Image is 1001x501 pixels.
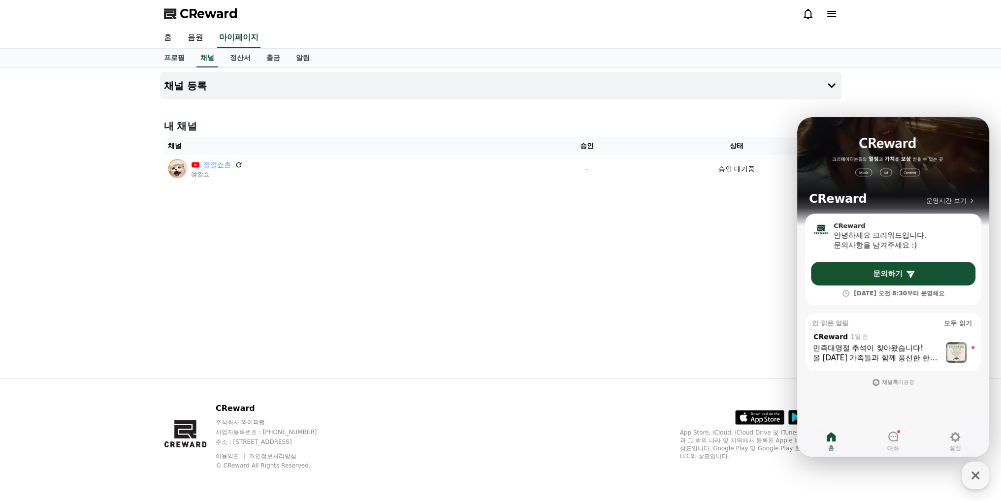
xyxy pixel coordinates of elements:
[249,453,296,460] a: 개인정보처리방침
[216,428,336,436] p: 사업자등록번호 : [PHONE_NUMBER]
[196,49,218,67] a: 채널
[542,164,632,174] p: -
[216,438,336,446] p: 주소 : [STREET_ADDRESS]
[180,28,211,48] a: 음원
[203,160,231,170] a: 깔깔쇼츠
[164,6,238,22] a: CReward
[192,170,243,178] p: @깔쇼
[636,137,837,155] th: 상태
[217,28,260,48] a: 마이페이지
[216,403,336,414] p: CReward
[216,453,247,460] a: 이용약관
[718,164,755,174] p: 승인 대기중
[164,119,838,133] h4: 내 채널
[216,418,336,426] p: 주식회사 와이피랩
[680,429,838,460] p: App Store, iCloud, iCloud Drive 및 iTunes Store는 미국과 그 밖의 나라 및 지역에서 등록된 Apple Inc.의 서비스 상표입니다. Goo...
[288,49,318,67] a: 알림
[180,6,238,22] span: CReward
[222,49,258,67] a: 정산서
[160,72,841,99] button: 채널 등록
[164,137,538,155] th: 채널
[538,137,636,155] th: 승인
[797,117,989,457] iframe: Channel chat
[168,159,188,179] img: 깔깔쇼츠
[156,28,180,48] a: 홈
[258,49,288,67] a: 출금
[156,49,193,67] a: 프로필
[216,462,336,470] p: © CReward All Rights Reserved.
[164,80,207,91] h4: 채널 등록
